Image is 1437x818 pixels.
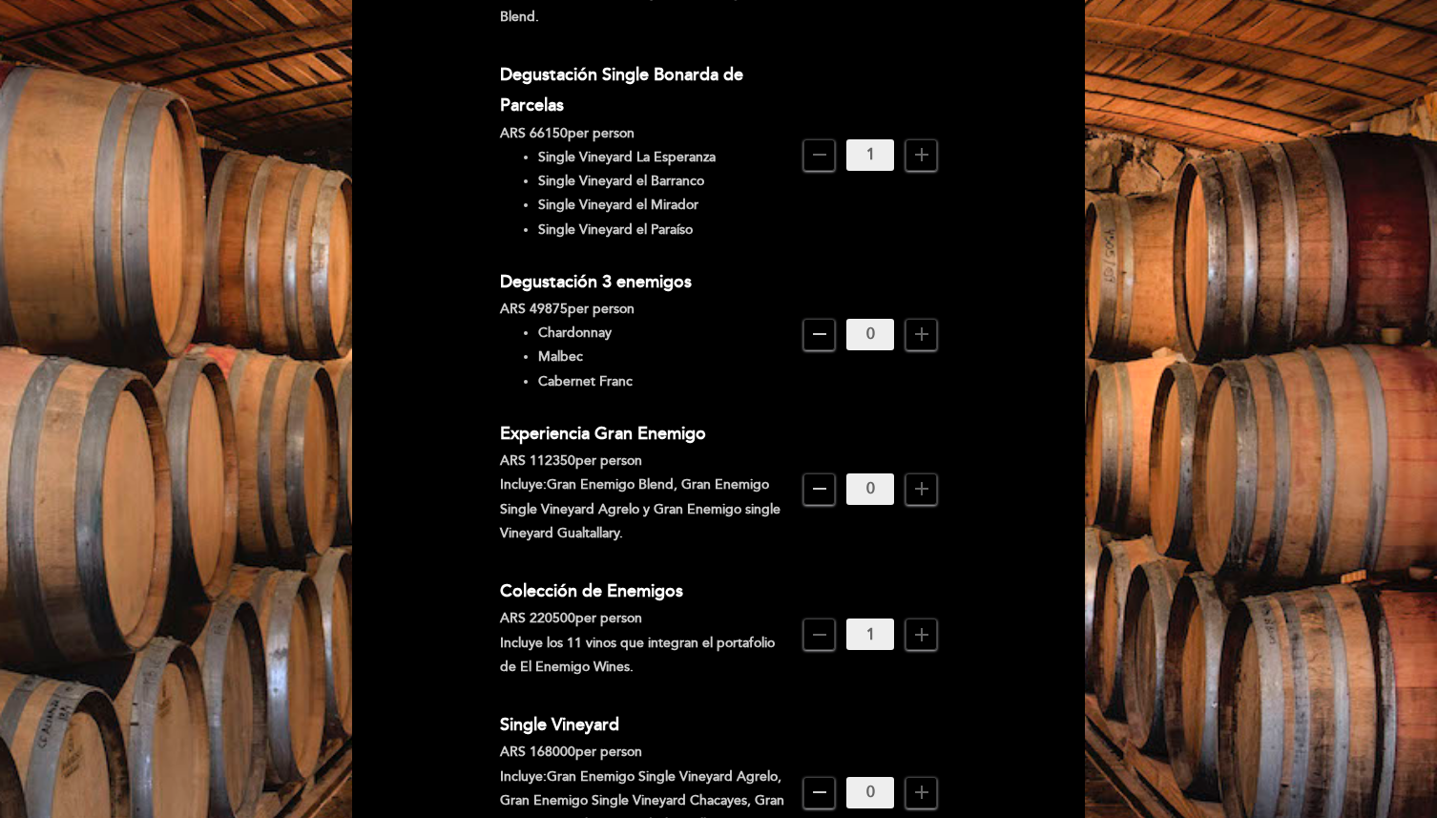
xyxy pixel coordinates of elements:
[910,143,933,166] i: add
[538,218,789,241] li: Single Vineyard el Paraíso
[808,323,831,346] i: remove
[538,145,789,169] li: Single Vineyard La Esperanza
[910,623,933,646] i: add
[538,345,789,368] li: Malbec
[910,477,933,500] i: add
[575,452,642,469] span: per person
[500,449,789,472] div: ARS 112350
[808,781,831,804] i: remove
[568,301,635,317] span: per person
[500,576,789,606] div: Colección de Enemigos
[538,369,789,393] li: Cabernet Franc
[910,323,933,346] i: add
[500,709,789,740] div: Single Vineyard
[500,606,789,630] div: ARS 220500
[808,143,831,166] i: remove
[538,193,789,217] li: Single Vineyard el Mirador
[500,476,547,493] strong: Incluye:
[500,740,789,764] div: ARS 168000
[910,781,933,804] i: add
[500,631,789,679] p: Incluye los 11 vinos que integran el portafolio de El Enemigo Wines.
[568,125,635,141] span: per person
[538,321,789,345] li: Chardonnay
[500,768,547,785] strong: Incluye:
[538,169,789,193] li: Single Vineyard el Barranco
[808,477,831,500] i: remove
[500,472,789,545] p: Gran Enemigo Blend, Gran Enemigo Single Vineyard Agrelo y Gran Enemigo single Vineyard Gualtallary.
[500,266,789,297] div: Degustación 3 enemigos
[808,623,831,646] i: remove
[500,297,789,321] div: ARS 49875
[500,418,789,449] div: Experiencia Gran Enemigo
[575,744,642,760] span: per person
[500,121,789,145] div: ARS 66150
[575,610,642,626] span: per person
[500,59,789,121] div: Degustación Single Bonarda de Parcelas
